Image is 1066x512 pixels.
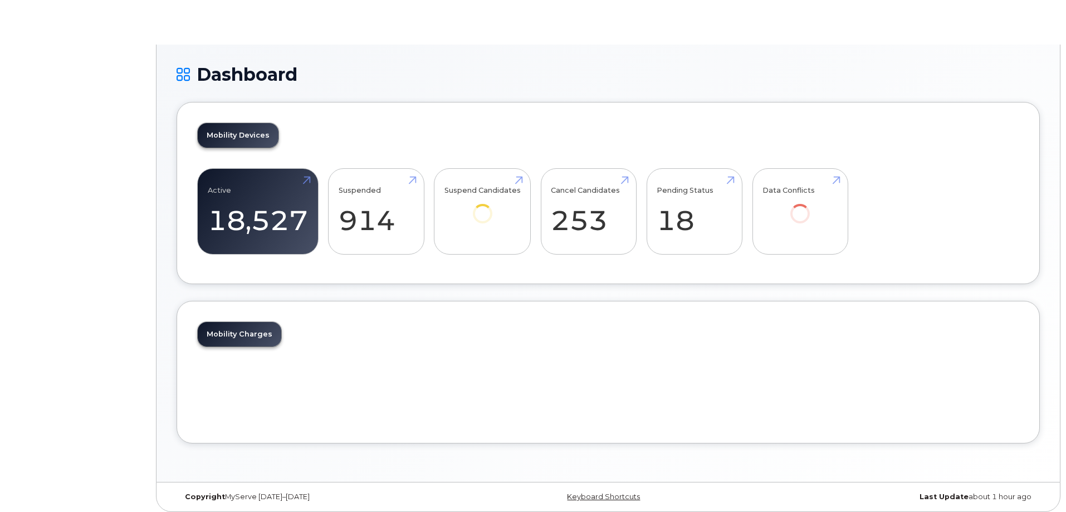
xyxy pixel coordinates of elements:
a: Suspend Candidates [444,175,521,239]
strong: Last Update [920,493,969,501]
a: Mobility Charges [198,322,281,347]
a: Pending Status 18 [657,175,732,248]
a: Cancel Candidates 253 [551,175,626,248]
strong: Copyright [185,493,225,501]
a: Suspended 914 [339,175,414,248]
div: about 1 hour ago [752,493,1040,501]
a: Active 18,527 [208,175,308,248]
h1: Dashboard [177,65,1040,84]
a: Keyboard Shortcuts [567,493,640,501]
div: MyServe [DATE]–[DATE] [177,493,464,501]
a: Data Conflicts [762,175,838,239]
a: Mobility Devices [198,123,278,148]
